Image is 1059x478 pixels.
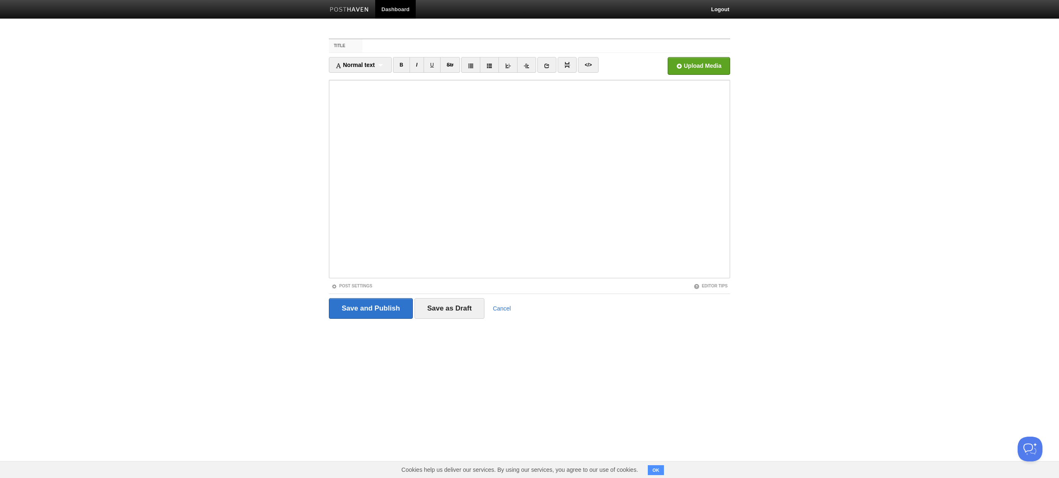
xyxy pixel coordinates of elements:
a: Editor Tips [694,284,728,288]
a: B [393,57,410,73]
a: Cancel [493,305,511,312]
span: Normal text [335,62,375,68]
a: </> [578,57,598,73]
a: Str [440,57,460,73]
a: U [424,57,441,73]
del: Str [447,62,454,68]
img: pagebreak-icon.png [564,62,570,68]
input: Save and Publish [329,298,413,319]
img: Posthaven-bar [330,7,369,13]
label: Title [329,39,362,53]
iframe: Help Scout Beacon - Open [1018,437,1042,461]
a: Post Settings [331,284,372,288]
input: Save as Draft [414,298,485,319]
span: Cookies help us deliver our services. By using our services, you agree to our use of cookies. [393,461,646,478]
a: I [410,57,424,73]
button: OK [648,465,664,475]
